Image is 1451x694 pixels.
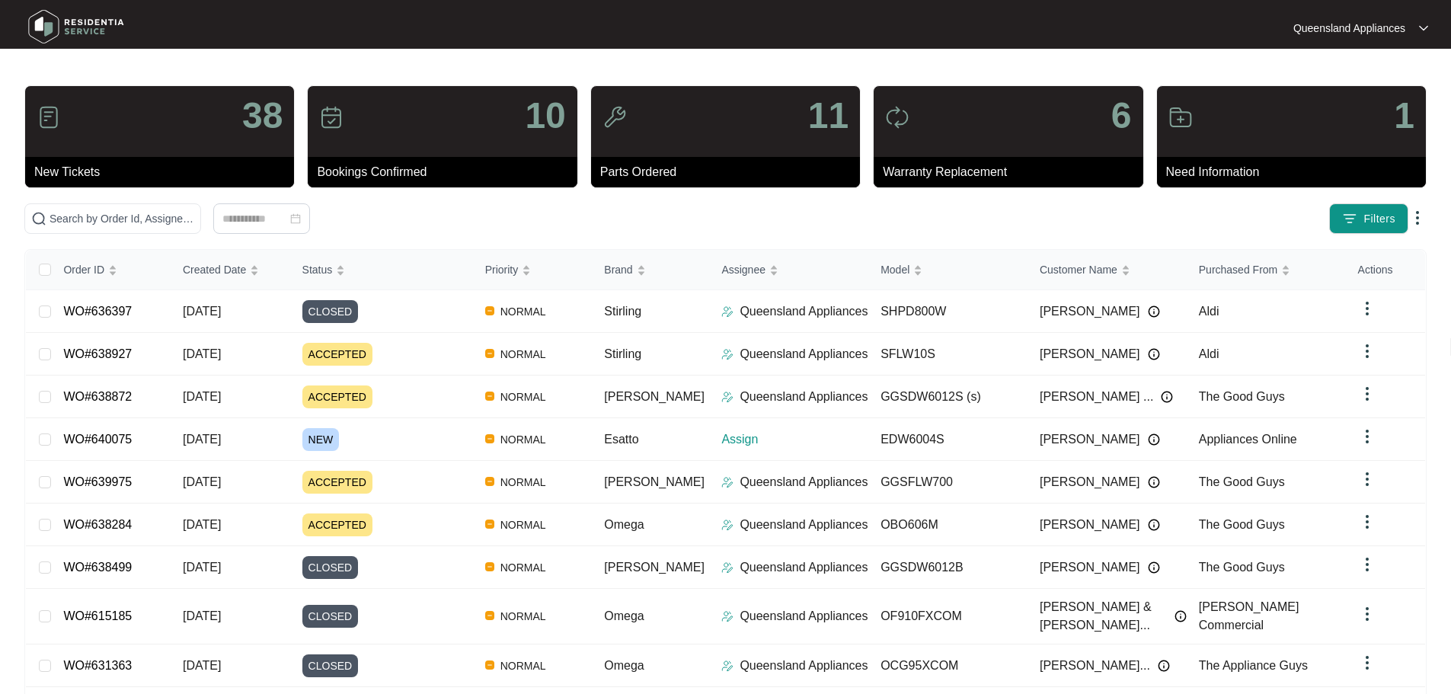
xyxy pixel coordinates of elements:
th: Priority [473,250,593,290]
span: NORMAL [494,558,552,577]
img: Vercel Logo [485,349,494,358]
img: search-icon [31,211,46,226]
span: NORMAL [494,345,552,363]
img: Info icon [1148,519,1160,531]
span: [PERSON_NAME] & [PERSON_NAME]... [1040,598,1167,635]
img: Info icon [1148,305,1160,318]
span: NORMAL [494,473,552,491]
span: Purchased From [1199,261,1277,278]
span: [PERSON_NAME] [1040,302,1140,321]
img: Vercel Logo [485,520,494,529]
img: filter icon [1342,211,1357,226]
p: Bookings Confirmed [317,163,577,181]
span: The Good Guys [1199,475,1285,488]
span: Esatto [604,433,638,446]
img: Assigner Icon [721,391,733,403]
span: NEW [302,428,340,451]
img: Assigner Icon [721,519,733,531]
img: Vercel Logo [485,660,494,670]
span: [PERSON_NAME] ... [1040,388,1153,406]
span: Aldi [1199,347,1219,360]
span: Omega [604,659,644,672]
td: GGSDW6012S (s) [868,376,1028,418]
span: NORMAL [494,430,552,449]
th: Customer Name [1028,250,1187,290]
td: OF910FXCOM [868,589,1028,644]
span: [PERSON_NAME]... [1040,657,1150,675]
span: Appliances Online [1199,433,1297,446]
img: Vercel Logo [485,477,494,486]
span: [PERSON_NAME] [1040,473,1140,491]
p: Queensland Appliances [740,657,868,675]
img: dropdown arrow [1408,209,1427,227]
span: [PERSON_NAME] [604,561,705,574]
span: Model [881,261,909,278]
img: Assigner Icon [721,305,733,318]
span: ACCEPTED [302,513,372,536]
th: Actions [1346,250,1425,290]
p: 11 [808,98,849,134]
img: Assigner Icon [721,561,733,574]
span: NORMAL [494,302,552,321]
span: Stirling [604,305,641,318]
img: Info icon [1148,476,1160,488]
a: WO#631363 [63,659,132,672]
span: [PERSON_NAME] Commercial [1199,600,1299,632]
span: [PERSON_NAME] [1040,430,1140,449]
span: CLOSED [302,605,359,628]
p: Assign [721,430,868,449]
p: 1 [1394,98,1414,134]
span: [DATE] [183,659,221,672]
img: Assigner Icon [721,610,733,622]
span: [PERSON_NAME] [1040,558,1140,577]
img: Info icon [1148,348,1160,360]
p: Queensland Appliances [1293,21,1405,36]
img: Info icon [1158,660,1170,672]
img: icon [602,105,627,130]
span: Priority [485,261,519,278]
img: dropdown arrow [1358,470,1376,488]
a: WO#638927 [63,347,132,360]
img: Assigner Icon [721,660,733,672]
img: Assigner Icon [721,476,733,488]
span: ACCEPTED [302,471,372,494]
a: WO#638872 [63,390,132,403]
span: NORMAL [494,388,552,406]
button: filter iconFilters [1329,203,1408,234]
th: Created Date [171,250,290,290]
img: Assigner Icon [721,348,733,360]
span: Order ID [63,261,104,278]
p: 38 [242,98,283,134]
img: icon [319,105,344,130]
span: Created Date [183,261,246,278]
span: The Good Guys [1199,561,1285,574]
a: WO#615185 [63,609,132,622]
img: residentia service logo [23,4,129,50]
p: Need Information [1166,163,1426,181]
span: Stirling [604,347,641,360]
img: dropdown arrow [1419,24,1428,32]
td: GGSDW6012B [868,546,1028,589]
span: Customer Name [1040,261,1117,278]
span: Aldi [1199,305,1219,318]
p: Queensland Appliances [740,516,868,534]
input: Search by Order Id, Assignee Name, Customer Name, Brand and Model [50,210,194,227]
p: 6 [1111,98,1132,134]
span: [DATE] [183,433,221,446]
p: Queensland Appliances [740,473,868,491]
p: Queensland Appliances [740,302,868,321]
img: Vercel Logo [485,392,494,401]
p: Queensland Appliances [740,607,868,625]
td: OBO606M [868,504,1028,546]
img: dropdown arrow [1358,654,1376,672]
img: dropdown arrow [1358,299,1376,318]
span: [DATE] [183,475,221,488]
span: [PERSON_NAME] [604,390,705,403]
img: dropdown arrow [1358,513,1376,531]
th: Status [290,250,473,290]
td: SHPD800W [868,290,1028,333]
img: Info icon [1148,433,1160,446]
span: Assignee [721,261,765,278]
span: NORMAL [494,516,552,534]
td: SFLW10S [868,333,1028,376]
